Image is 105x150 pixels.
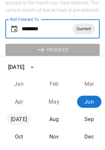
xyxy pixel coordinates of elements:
[73,25,95,33] span: Current
[37,46,47,54] span: east
[42,113,66,125] button: August
[5,44,100,56] button: PROCEED
[42,130,66,143] button: November
[7,130,31,143] button: October
[77,96,101,108] button: June
[8,63,24,71] div: [DATE]
[10,16,39,22] label: Roll Forward To
[7,113,31,125] button: July
[77,130,101,143] button: December
[26,62,38,73] button: calendar view is open, switch to year view
[77,113,101,125] button: September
